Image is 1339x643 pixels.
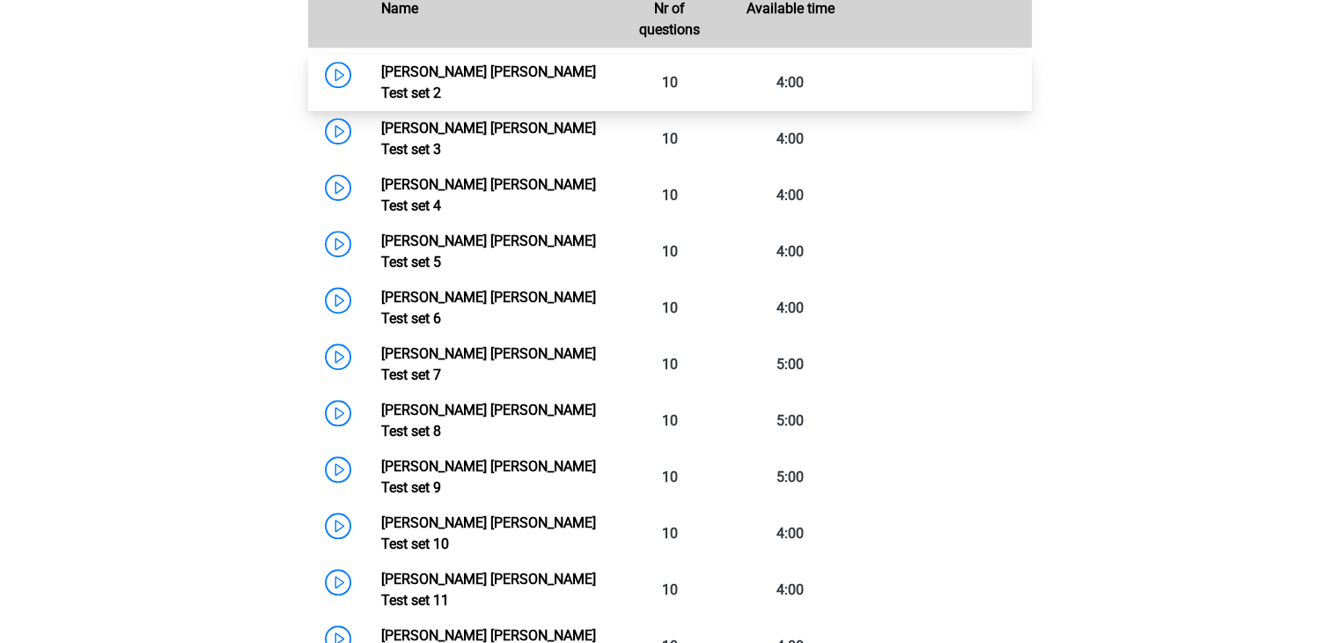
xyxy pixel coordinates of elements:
a: [PERSON_NAME] [PERSON_NAME] Test set 7 [381,345,596,383]
a: [PERSON_NAME] [PERSON_NAME] Test set 8 [381,402,596,440]
a: [PERSON_NAME] [PERSON_NAME] Test set 2 [381,63,596,101]
a: [PERSON_NAME] [PERSON_NAME] Test set 9 [381,458,596,496]
a: [PERSON_NAME] [PERSON_NAME] Test set 5 [381,233,596,270]
a: [PERSON_NAME] [PERSON_NAME] Test set 4 [381,176,596,214]
a: [PERSON_NAME] [PERSON_NAME] Test set 10 [381,514,596,552]
a: [PERSON_NAME] [PERSON_NAME] Test set 6 [381,289,596,327]
a: [PERSON_NAME] [PERSON_NAME] Test set 3 [381,120,596,158]
a: [PERSON_NAME] [PERSON_NAME] Test set 11 [381,571,596,609]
